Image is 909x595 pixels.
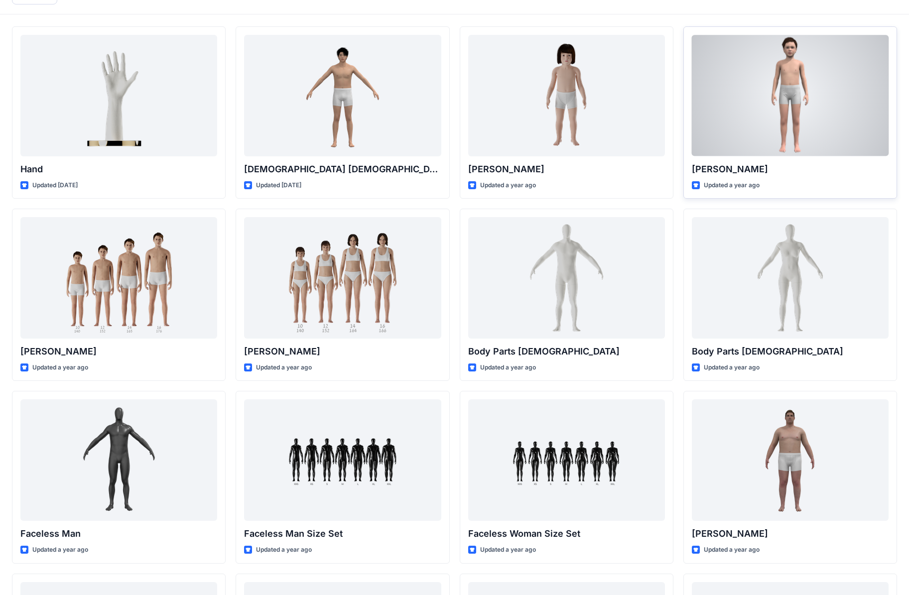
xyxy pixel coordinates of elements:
p: Updated a year ago [256,362,312,373]
a: Charlie [468,35,665,156]
p: Updated a year ago [704,545,760,555]
a: Faceless Man Size Set [244,399,441,521]
p: Body Parts [DEMOGRAPHIC_DATA] [692,345,889,358]
p: [PERSON_NAME] [692,162,889,176]
p: Faceless Man [20,527,217,541]
p: Updated a year ago [480,545,536,555]
p: Updated a year ago [480,362,536,373]
a: Emil [692,35,889,156]
a: Joseph [692,399,889,521]
p: Faceless Man Size Set [244,527,441,541]
p: Updated a year ago [704,362,760,373]
p: [PERSON_NAME] [468,162,665,176]
p: [PERSON_NAME] [20,345,217,358]
p: Faceless Woman Size Set [468,527,665,541]
p: Updated a year ago [32,545,88,555]
p: Updated a year ago [480,180,536,191]
a: Male Asian [244,35,441,156]
p: Hand [20,162,217,176]
a: Brenda [244,217,441,339]
p: Body Parts [DEMOGRAPHIC_DATA] [468,345,665,358]
p: [PERSON_NAME] [244,345,441,358]
a: Body Parts Male [468,217,665,339]
a: Body Parts Female [692,217,889,339]
p: Updated a year ago [256,545,312,555]
a: Hand [20,35,217,156]
p: Updated [DATE] [32,180,78,191]
a: Faceless Man [20,399,217,521]
a: Brandon [20,217,217,339]
p: [DEMOGRAPHIC_DATA] [DEMOGRAPHIC_DATA] [244,162,441,176]
p: Updated a year ago [32,362,88,373]
p: Updated a year ago [704,180,760,191]
a: Faceless Woman Size Set [468,399,665,521]
p: [PERSON_NAME] [692,527,889,541]
p: Updated [DATE] [256,180,301,191]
